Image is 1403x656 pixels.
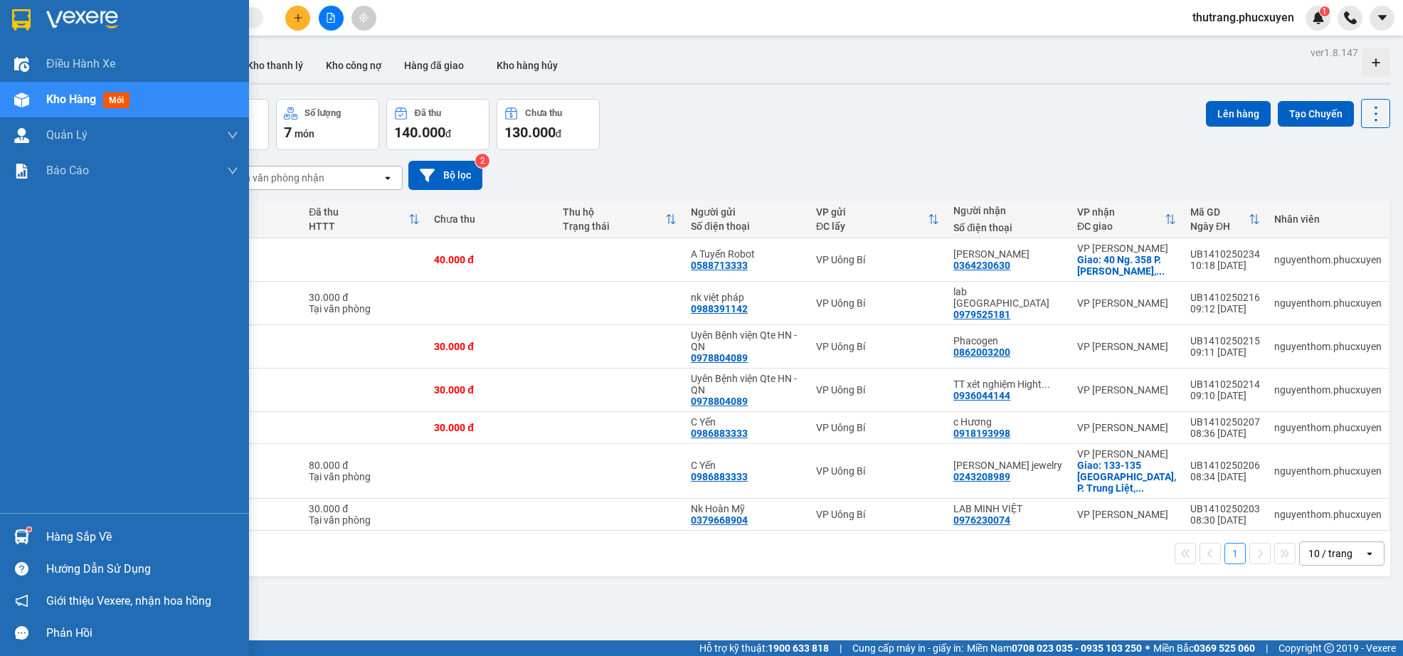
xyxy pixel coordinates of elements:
[408,161,482,190] button: Bộ lọc
[840,640,842,656] span: |
[1274,341,1382,352] div: nguyenthom.phucxuyen
[691,292,802,303] div: nk việt pháp
[1012,642,1142,654] strong: 0708 023 035 - 0935 103 250
[27,527,31,531] sup: 1
[46,527,238,548] div: Hàng sắp về
[1274,465,1382,477] div: nguyenthom.phucxuyen
[1190,390,1260,401] div: 09:10 [DATE]
[497,60,558,71] span: Kho hàng hủy
[1320,6,1330,16] sup: 1
[852,640,963,656] span: Cung cấp máy in - giấy in:
[46,559,238,580] div: Hướng dẫn sử dụng
[1190,460,1260,471] div: UB1410250206
[497,99,600,150] button: Chưa thu130.000đ
[46,92,96,106] span: Kho hàng
[1181,9,1306,26] span: thutrang.phucxuyen
[1274,509,1382,520] div: nguyenthom.phucxuyen
[816,509,939,520] div: VP Uông Bí
[475,154,489,168] sup: 2
[1077,206,1165,218] div: VP nhận
[1070,201,1183,238] th: Toggle SortBy
[691,248,802,260] div: A Tuyến Robot
[691,396,748,407] div: 0978804089
[1077,509,1176,520] div: VP [PERSON_NAME]
[816,341,939,352] div: VP Uông Bí
[1206,101,1271,127] button: Lên hàng
[1183,201,1267,238] th: Toggle SortBy
[1190,379,1260,390] div: UB1410250214
[1190,471,1260,482] div: 08:34 [DATE]
[1190,346,1260,358] div: 09:11 [DATE]
[227,171,324,185] div: Chọn văn phòng nhận
[1266,640,1268,656] span: |
[276,99,379,150] button: Số lượng7món
[1278,101,1354,127] button: Tạo Chuyến
[1376,11,1389,24] span: caret-down
[235,48,314,83] button: Kho thanh lý
[293,13,303,23] span: plus
[1322,6,1327,16] span: 1
[691,221,802,232] div: Số điện thoại
[1190,335,1260,346] div: UB1410250215
[953,205,1063,216] div: Người nhận
[691,373,802,396] div: Uyên Bệnh viện Qte HN - QN
[1077,243,1176,254] div: VP [PERSON_NAME]
[953,471,1010,482] div: 0243208989
[309,292,420,303] div: 30.000 đ
[359,13,369,23] span: aim
[1190,514,1260,526] div: 08:30 [DATE]
[953,514,1010,526] div: 0976230074
[295,128,314,139] span: món
[691,352,748,364] div: 0978804089
[816,206,928,218] div: VP gửi
[14,92,29,107] img: warehouse-icon
[1077,384,1176,396] div: VP [PERSON_NAME]
[46,55,115,73] span: Điều hành xe
[1190,206,1249,218] div: Mã GD
[434,254,548,265] div: 40.000 đ
[309,206,408,218] div: Đã thu
[46,592,211,610] span: Giới thiệu Vexere, nhận hoa hồng
[382,172,393,184] svg: open
[1156,265,1165,277] span: ...
[309,303,420,314] div: Tại văn phòng
[309,460,420,471] div: 80.000 đ
[1274,384,1382,396] div: nguyenthom.phucxuyen
[1194,642,1255,654] strong: 0369 525 060
[816,297,939,309] div: VP Uông Bí
[314,48,393,83] button: Kho công nợ
[1190,248,1260,260] div: UB1410250234
[953,503,1063,514] div: LAB MINH VIỆT
[309,221,408,232] div: HTTT
[393,48,475,83] button: Hàng đã giao
[15,626,28,640] span: message
[953,222,1063,233] div: Số điện thoại
[1190,221,1249,232] div: Ngày ĐH
[1190,303,1260,314] div: 09:12 [DATE]
[434,422,548,433] div: 30.000 đ
[434,341,548,352] div: 30.000 đ
[953,416,1063,428] div: c Hương
[691,503,802,514] div: Nk Hoàn Mỹ
[1077,448,1176,460] div: VP [PERSON_NAME]
[302,201,427,238] th: Toggle SortBy
[691,416,802,428] div: C Yến
[816,384,939,396] div: VP Uông Bí
[1190,503,1260,514] div: UB1410250203
[953,428,1010,439] div: 0918193998
[12,9,31,31] img: logo-vxr
[1077,297,1176,309] div: VP [PERSON_NAME]
[46,126,88,144] span: Quản Lý
[1324,643,1334,653] span: copyright
[1274,297,1382,309] div: nguyenthom.phucxuyen
[953,335,1063,346] div: Phacogen
[691,428,748,439] div: 0986883333
[415,108,441,118] div: Đã thu
[309,503,420,514] div: 30.000 đ
[768,642,829,654] strong: 1900 633 818
[691,329,802,352] div: Uyên Bệnh viện Qte HN - QN
[953,260,1010,271] div: 0364230630
[525,108,562,118] div: Chưa thu
[1190,260,1260,271] div: 10:18 [DATE]
[14,164,29,179] img: solution-icon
